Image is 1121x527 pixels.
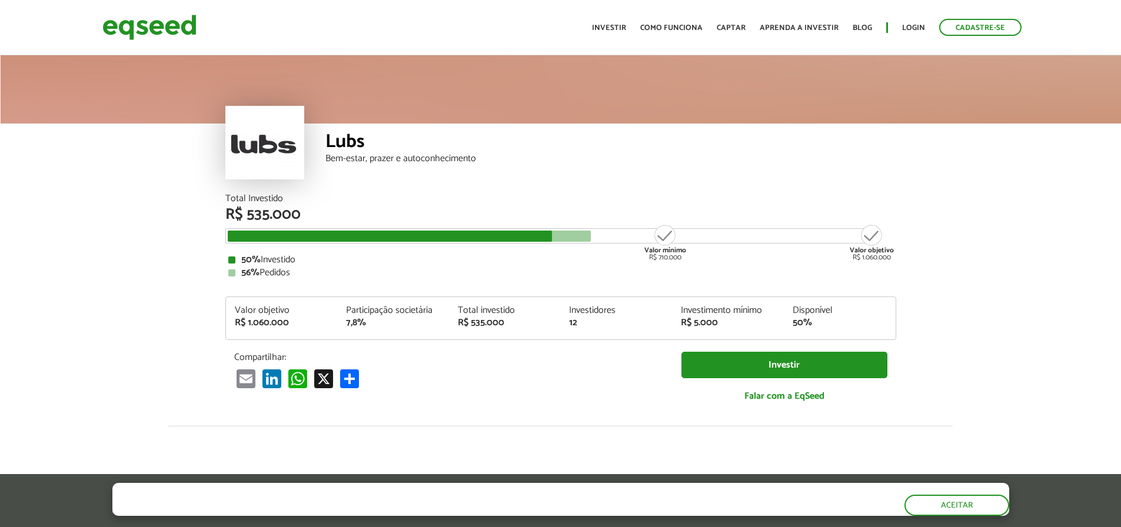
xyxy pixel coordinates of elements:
[312,369,335,388] a: X
[228,268,893,278] div: Pedidos
[569,306,663,315] div: Investidores
[569,318,663,328] div: 12
[850,224,894,261] div: R$ 1.060.000
[681,352,887,378] a: Investir
[234,352,664,363] p: Compartilhar:
[644,245,686,256] strong: Valor mínimo
[241,252,261,268] strong: 50%
[228,255,893,265] div: Investido
[681,384,887,408] a: Falar com a EqSeed
[325,132,896,154] div: Lubs
[592,24,626,32] a: Investir
[681,318,775,328] div: R$ 5.000
[939,19,1022,36] a: Cadastre-se
[458,306,552,315] div: Total investido
[904,495,1009,516] button: Aceitar
[793,318,887,328] div: 50%
[112,483,538,501] h5: O site da EqSeed utiliza cookies para melhorar sua navegação.
[234,369,258,388] a: Email
[225,194,896,204] div: Total Investido
[853,24,872,32] a: Blog
[346,318,440,328] div: 7,8%
[338,369,361,388] a: Compartilhar
[112,504,538,515] p: Ao clicar em "aceitar", você aceita nossa .
[102,12,197,43] img: EqSeed
[268,505,404,515] a: política de privacidade e de cookies
[260,369,284,388] a: LinkedIn
[225,207,896,222] div: R$ 535.000
[235,318,329,328] div: R$ 1.060.000
[717,24,746,32] a: Captar
[902,24,925,32] a: Login
[458,318,552,328] div: R$ 535.000
[681,306,775,315] div: Investimento mínimo
[325,154,896,164] div: Bem-estar, prazer e autoconhecimento
[640,24,703,32] a: Como funciona
[235,306,329,315] div: Valor objetivo
[286,369,310,388] a: WhatsApp
[346,306,440,315] div: Participação societária
[850,245,894,256] strong: Valor objetivo
[241,265,260,281] strong: 56%
[793,306,887,315] div: Disponível
[643,224,687,261] div: R$ 710.000
[760,24,839,32] a: Aprenda a investir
